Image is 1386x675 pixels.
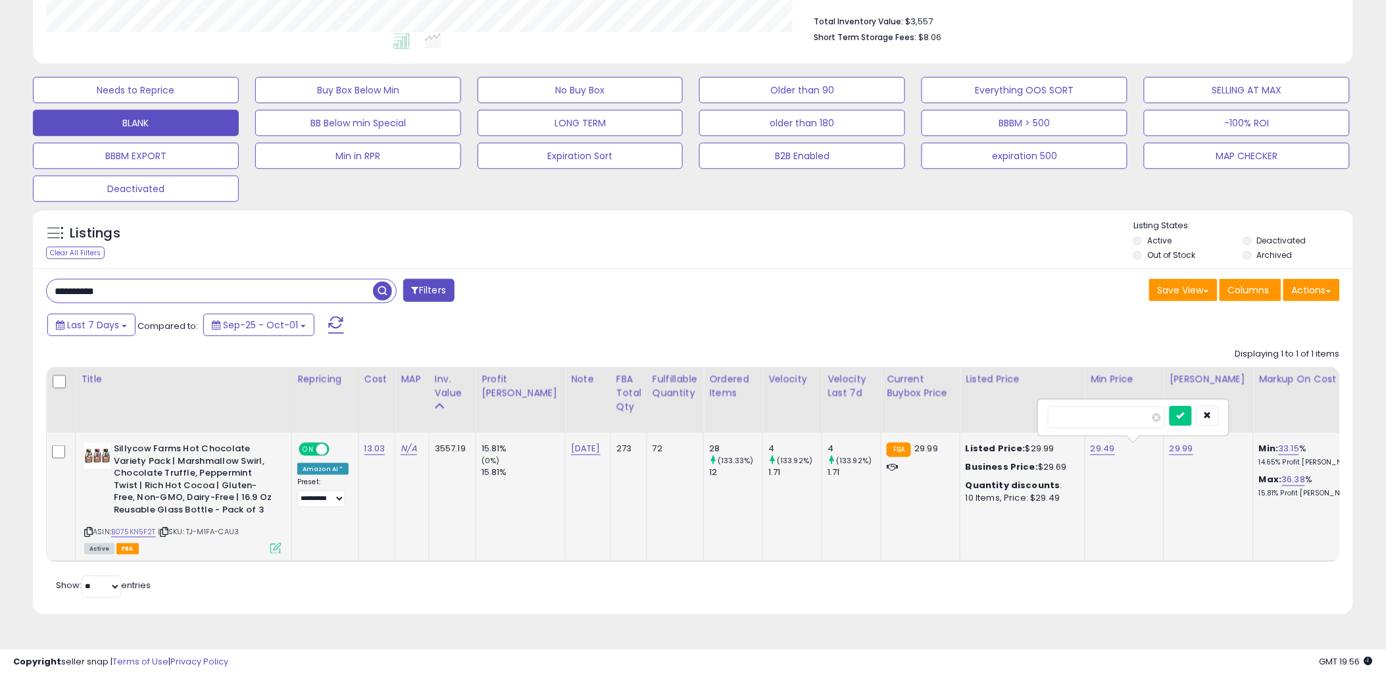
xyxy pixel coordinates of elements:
[1259,372,1373,386] div: Markup on Cost
[914,442,938,455] span: 29.99
[1283,279,1340,301] button: Actions
[1170,372,1248,386] div: [PERSON_NAME]
[887,443,911,457] small: FBA
[814,16,904,27] b: Total Inventory Value:
[1144,110,1350,136] button: -100% ROI
[67,318,119,332] span: Last 7 Days
[158,526,239,537] span: | SKU: TJ-M1FA-CAU3
[482,455,500,466] small: (0%)
[114,443,274,519] b: Sillycow Farms Hot Chocolate Variety Pack | Marshmallow Swirl, Chocolate Truffle, Peppermint Twis...
[919,31,942,43] span: $8.06
[966,442,1026,455] b: Listed Price:
[922,143,1127,169] button: expiration 500
[33,176,239,202] button: Deactivated
[1259,442,1279,455] b: Min:
[1144,143,1350,169] button: MAP CHECKER
[1279,442,1300,455] a: 33.15
[47,314,136,336] button: Last 7 Days
[1257,235,1306,246] label: Deactivated
[112,655,168,668] a: Terms of Use
[328,444,349,455] span: OFF
[571,372,605,386] div: Note
[571,442,601,455] a: [DATE]
[1259,489,1368,498] p: 15.81% Profit [PERSON_NAME]
[81,372,286,386] div: Title
[1220,279,1281,301] button: Columns
[966,443,1075,455] div: $29.99
[111,526,156,537] a: B075KN5F2T
[777,455,812,466] small: (133.92%)
[966,372,1079,386] div: Listed Price
[116,543,139,555] span: FBA
[699,143,905,169] button: B2B Enabled
[84,543,114,555] span: All listings currently available for purchase on Amazon
[297,372,353,386] div: Repricing
[435,443,466,455] div: 3557.19
[887,372,954,400] div: Current Buybox Price
[1228,284,1270,297] span: Columns
[84,443,111,469] img: 41vbRosaETL._SL40_.jpg
[255,110,461,136] button: BB Below min Special
[1149,279,1218,301] button: Save View
[70,224,120,243] h5: Listings
[203,314,314,336] button: Sep-25 - Oct-01
[33,77,239,103] button: Needs to Reprice
[364,372,390,386] div: Cost
[966,479,1060,491] b: Quantity discounts
[814,32,917,43] b: Short Term Storage Fees:
[828,466,881,478] div: 1.71
[768,443,822,455] div: 4
[1259,443,1368,467] div: %
[828,372,876,400] div: Velocity Last 7d
[297,463,349,475] div: Amazon AI *
[33,143,239,169] button: BBBM EXPORT
[828,443,881,455] div: 4
[56,580,151,592] span: Show: entries
[482,372,560,400] div: Profit [PERSON_NAME]
[401,442,416,455] a: N/A
[1147,235,1172,246] label: Active
[699,110,905,136] button: older than 180
[255,143,461,169] button: Min in RPR
[478,110,683,136] button: LONG TERM
[709,466,762,478] div: 12
[13,656,228,668] div: seller snap | |
[403,279,455,302] button: Filters
[922,77,1127,103] button: Everything OOS SORT
[836,455,872,466] small: (133.92%)
[966,480,1075,491] div: :
[33,110,239,136] button: BLANK
[84,443,282,553] div: ASIN:
[653,443,693,455] div: 72
[699,77,905,103] button: Older than 90
[364,442,385,455] a: 13.03
[170,655,228,668] a: Privacy Policy
[137,320,198,332] span: Compared to:
[1320,655,1373,668] span: 2025-10-9 19:56 GMT
[1235,348,1340,361] div: Displaying 1 to 1 of 1 items
[616,372,641,414] div: FBA Total Qty
[768,372,816,386] div: Velocity
[1259,473,1282,486] b: Max:
[616,443,637,455] div: 273
[966,492,1075,504] div: 10 Items, Price: $29.49
[223,318,298,332] span: Sep-25 - Oct-01
[297,478,349,507] div: Preset:
[922,110,1127,136] button: BBBM > 500
[768,466,822,478] div: 1.71
[482,466,565,478] div: 15.81%
[13,655,61,668] strong: Copyright
[255,77,461,103] button: Buy Box Below Min
[1091,372,1158,386] div: Min Price
[966,461,1038,473] b: Business Price:
[46,247,105,259] div: Clear All Filters
[709,443,762,455] div: 28
[966,461,1075,473] div: $29.69
[1170,442,1193,455] a: 29.99
[300,444,316,455] span: ON
[653,372,698,400] div: Fulfillable Quantity
[1147,249,1195,261] label: Out of Stock
[1257,249,1293,261] label: Archived
[1254,367,1379,433] th: The percentage added to the cost of goods (COGS) that forms the calculator for Min & Max prices.
[401,372,423,386] div: MAP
